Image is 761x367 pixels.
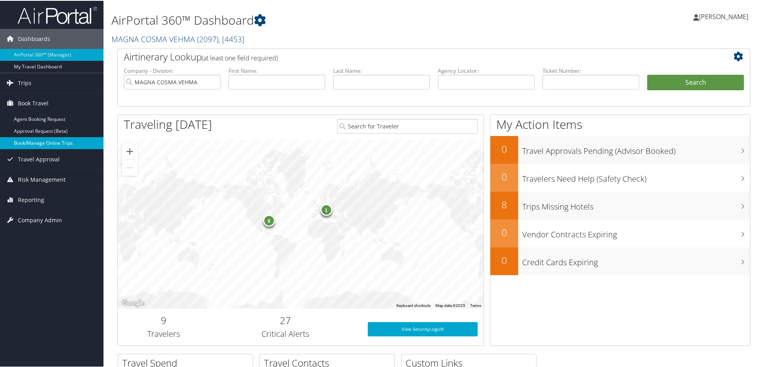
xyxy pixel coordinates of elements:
h2: 0 [490,225,518,239]
a: [PERSON_NAME] [693,4,756,28]
span: Company Admin [18,210,62,229]
a: View SecurityLogic® [368,321,478,336]
h2: 0 [490,142,518,155]
h2: 27 [215,313,356,326]
button: Zoom out [122,159,138,175]
h2: 0 [490,169,518,183]
h3: Trips Missing Hotels [522,196,750,212]
a: 0Travel Approvals Pending (Advisor Booked) [490,135,750,163]
h3: Credit Cards Expiring [522,252,750,267]
h1: My Action Items [490,115,750,132]
span: Risk Management [18,169,66,189]
span: ( 2097 ) [197,33,219,44]
div: 8 [263,214,275,226]
input: Search for Traveler [337,118,478,133]
h2: 9 [124,313,203,326]
a: 8Trips Missing Hotels [490,191,750,219]
a: 0Travelers Need Help (Safety Check) [490,163,750,191]
h3: Travelers [124,328,203,339]
label: Agency Locator: [438,66,535,74]
span: Travel Approval [18,149,60,169]
span: Trips [18,72,31,92]
h1: Traveling [DATE] [124,115,212,132]
h2: 8 [490,197,518,211]
label: First Name: [228,66,325,74]
h3: Travelers Need Help (Safety Check) [522,169,750,184]
label: Company - Division: [124,66,220,74]
h3: Vendor Contracts Expiring [522,224,750,239]
span: [PERSON_NAME] [699,12,748,20]
button: Search [647,74,744,90]
button: Keyboard shortcuts [396,302,431,308]
a: 0Vendor Contracts Expiring [490,219,750,247]
img: Google [120,297,146,308]
label: Ticket Number: [542,66,639,74]
img: airportal-logo.png [18,5,97,24]
span: Dashboards [18,28,50,48]
label: Last Name: [333,66,430,74]
span: (at least one field required) [202,53,278,62]
span: Reporting [18,189,44,209]
a: 0Credit Cards Expiring [490,247,750,274]
h1: AirPortal 360™ Dashboard [111,11,541,28]
h2: 0 [490,253,518,266]
a: Terms (opens in new tab) [470,303,481,307]
div: 1 [320,203,332,215]
h3: Critical Alerts [215,328,356,339]
button: Zoom in [122,143,138,159]
h3: Travel Approvals Pending (Advisor Booked) [522,141,750,156]
span: Book Travel [18,93,49,113]
h2: Airtinerary Lookup [124,49,691,63]
span: Map data ©2025 [435,303,465,307]
a: MAGNA COSMA VEHMA [111,33,244,44]
span: , [ 4453 ] [219,33,244,44]
a: Open this area in Google Maps (opens a new window) [120,297,146,308]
